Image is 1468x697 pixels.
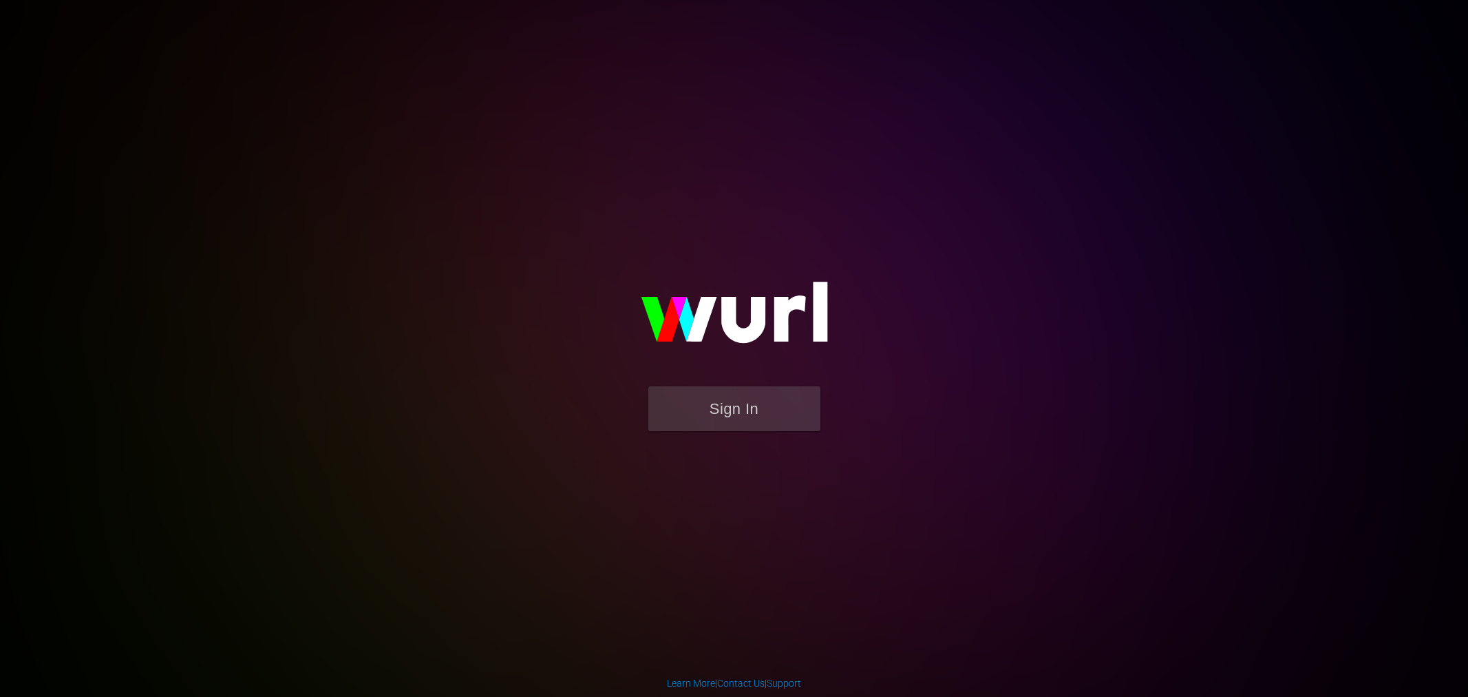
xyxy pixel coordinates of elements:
a: Support [767,678,801,689]
img: wurl-logo-on-black-223613ac3d8ba8fe6dc639794a292ebdb59501304c7dfd60c99c58986ef67473.svg [597,252,872,386]
a: Contact Us [717,678,765,689]
button: Sign In [648,386,820,431]
div: | | [667,676,801,690]
a: Learn More [667,678,715,689]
